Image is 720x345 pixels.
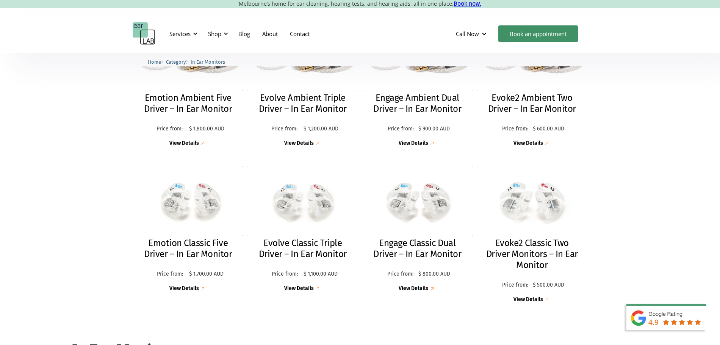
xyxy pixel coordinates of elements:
div: View Details [284,285,314,292]
img: Engage Classic Dual Driver – In Ear Monitor [362,166,473,236]
span: Home [148,59,161,65]
a: Engage Classic Dual Driver – In Ear MonitorEngage Classic Dual Driver – In Ear MonitorPrice from:... [362,166,473,292]
a: Emotion Classic Five Driver – In Ear MonitorEmotion Classic Five Driver – In Ear MonitorPrice fro... [133,166,244,292]
h2: Evoke2 Ambient Two Driver – In Ear Monitor [484,93,580,114]
div: Services [165,22,200,45]
a: home [133,22,155,45]
div: View Details [169,285,199,292]
p: Price from: [385,126,416,132]
img: Evoke2 Classic Two Driver Monitors – In Ear Monitor [477,166,588,236]
div: Shop [208,30,221,38]
a: About [256,23,284,45]
p: Price from: [267,126,302,132]
div: View Details [399,285,428,292]
h2: Emotion Ambient Five Driver – In Ear Monitor [140,93,236,114]
img: Evolve Classic Triple Driver – In Ear Monitor [247,166,358,236]
div: Shop [203,22,230,45]
a: Evoke2 Classic Two Driver Monitors – In Ear MonitorEvoke2 Classic Two Driver Monitors – In Ear Mo... [477,166,588,303]
h2: Engage Ambient Dual Driver – In Ear Monitor [369,93,465,114]
p: $ 1,800.00 AUD [189,126,224,132]
a: Category [166,58,186,65]
p: Price from: [153,271,187,278]
p: $ 1,700.00 AUD [189,271,224,278]
div: Call Now [456,30,479,38]
p: Price from: [385,271,416,278]
p: $ 800.00 AUD [418,271,450,278]
a: Blog [232,23,256,45]
p: $ 900.00 AUD [418,126,450,132]
a: Engage Ambient Dual Driver – In Ear MonitorEngage Ambient Dual Driver – In Ear MonitorPrice from:... [362,17,473,147]
h2: Evolve Ambient Triple Driver – In Ear Monitor [255,93,351,114]
span: Category [166,59,186,65]
a: Home [148,58,161,65]
div: View Details [513,296,543,303]
a: Evoke2 Ambient Two Driver – In Ear MonitorEvoke2 Ambient Two Driver – In Ear MonitorPrice from:$ ... [477,17,588,147]
a: Evolve Ambient Triple Driver – In Ear MonitorEvolve Ambient Triple Driver – In Ear MonitorPrice f... [247,17,358,147]
a: In Ear Monitors [191,58,225,65]
div: Call Now [450,22,495,45]
p: Price from: [499,282,531,289]
a: Contact [284,23,316,45]
li: 〉 [148,58,166,66]
h2: Evoke2 Classic Two Driver Monitors – In Ear Monitor [484,238,580,270]
a: Book an appointment [498,25,578,42]
p: $ 500.00 AUD [533,282,564,289]
h2: Engage Classic Dual Driver – In Ear Monitor [369,238,465,260]
p: $ 1,200.00 AUD [304,126,338,132]
h2: Emotion Classic Five Driver – In Ear Monitor [140,238,236,260]
li: 〉 [166,58,191,66]
p: $ 1,100.00 AUD [304,271,338,278]
h2: Evolve Classic Triple Driver – In Ear Monitor [255,238,351,260]
p: Price from: [499,126,531,132]
span: In Ear Monitors [191,59,225,65]
div: Services [169,30,191,38]
p: Price from: [268,271,302,278]
img: Emotion Classic Five Driver – In Ear Monitor [133,166,244,236]
div: View Details [399,140,428,147]
p: $ 600.00 AUD [533,126,564,132]
div: View Details [169,140,199,147]
div: View Details [284,140,314,147]
a: Evolve Classic Triple Driver – In Ear MonitorEvolve Classic Triple Driver – In Ear MonitorPrice f... [247,166,358,292]
div: View Details [513,140,543,147]
a: Emotion Ambient Five Driver – In Ear MonitorEmotion Ambient Five Driver – In Ear MonitorPrice fro... [133,17,244,147]
p: Price from: [152,126,187,132]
